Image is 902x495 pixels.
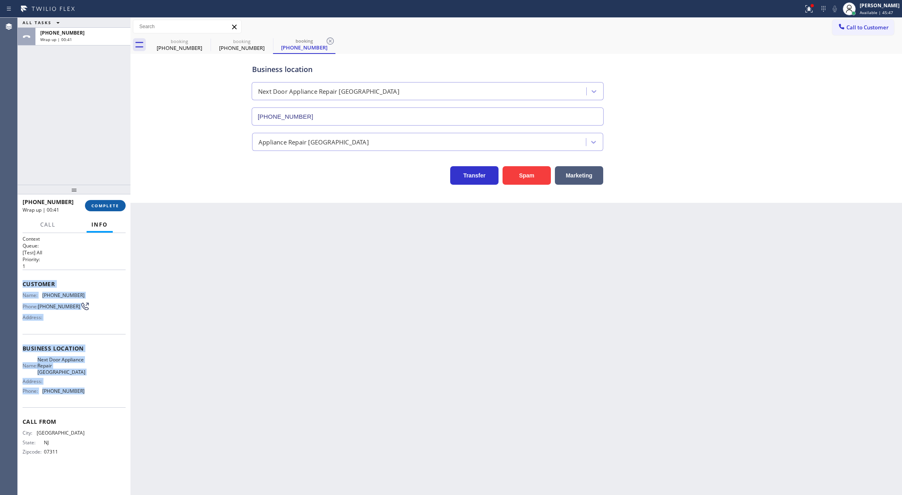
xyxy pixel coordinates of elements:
[37,357,85,375] span: Next Door Appliance Repair [GEOGRAPHIC_DATA]
[23,292,42,298] span: Name:
[23,206,59,213] span: Wrap up | 00:41
[274,36,335,53] div: (551) 655-8230
[35,217,60,233] button: Call
[23,20,52,25] span: ALL TASKS
[846,24,889,31] span: Call to Customer
[23,378,44,384] span: Address:
[23,449,44,455] span: Zipcode:
[252,107,604,126] input: Phone Number
[23,280,126,288] span: Customer
[23,439,44,445] span: State:
[23,256,126,263] h2: Priority:
[23,430,37,436] span: City:
[40,29,85,36] span: [PHONE_NUMBER]
[23,314,44,320] span: Address:
[259,137,369,146] div: Appliance Repair [GEOGRAPHIC_DATA]
[211,44,272,52] div: [PHONE_NUMBER]
[23,235,126,242] h1: Context
[23,303,38,309] span: Phone:
[23,198,74,206] span: [PHONE_NUMBER]
[274,38,335,44] div: booking
[42,292,85,298] span: [PHONE_NUMBER]
[133,20,241,33] input: Search
[149,38,210,44] div: booking
[211,38,272,44] div: booking
[91,221,108,228] span: Info
[44,439,84,445] span: NJ
[503,166,551,185] button: Spam
[860,2,900,9] div: [PERSON_NAME]
[23,344,126,352] span: Business location
[40,221,56,228] span: Call
[23,242,126,249] h2: Queue:
[42,388,85,394] span: [PHONE_NUMBER]
[829,3,840,14] button: Mute
[555,166,603,185] button: Marketing
[38,303,80,309] span: [PHONE_NUMBER]
[832,20,894,35] button: Call to Customer
[40,37,72,42] span: Wrap up | 00:41
[211,36,272,54] div: (551) 655-8230
[252,64,603,75] div: Business location
[23,363,37,369] span: Name:
[44,449,84,455] span: 07311
[149,44,210,52] div: [PHONE_NUMBER]
[85,200,126,211] button: COMPLETE
[23,388,42,394] span: Phone:
[37,430,85,436] span: [GEOGRAPHIC_DATA]
[23,249,126,256] p: [Test] All
[149,36,210,54] div: (551) 655-8230
[87,217,113,233] button: Info
[91,203,119,208] span: COMPLETE
[450,166,499,185] button: Transfer
[18,18,68,27] button: ALL TASKS
[274,44,335,51] div: [PHONE_NUMBER]
[258,87,399,96] div: Next Door Appliance Repair [GEOGRAPHIC_DATA]
[23,418,126,425] span: Call From
[23,263,126,270] p: 1
[860,10,893,15] span: Available | 45:47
